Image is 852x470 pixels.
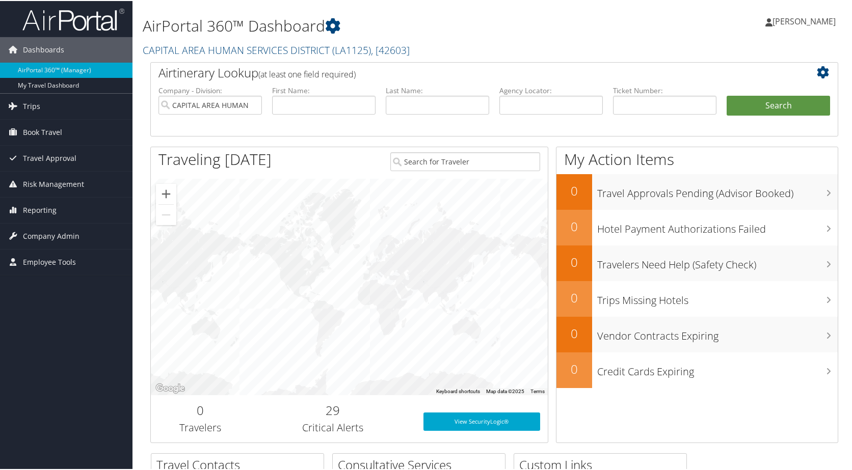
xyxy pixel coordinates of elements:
[597,358,838,378] h3: Credit Cards Expiring
[556,217,592,234] h2: 0
[530,388,545,393] a: Terms (opens in new tab)
[23,36,64,62] span: Dashboards
[556,324,592,341] h2: 0
[556,253,592,270] h2: 0
[386,85,489,95] label: Last Name:
[143,14,611,36] h1: AirPortal 360™ Dashboard
[158,63,773,80] h2: Airtinerary Lookup
[727,95,830,115] button: Search
[143,42,410,56] a: CAPITAL AREA HUMAN SERVICES DISTRICT
[556,173,838,209] a: 0Travel Approvals Pending (Advisor Booked)
[597,287,838,307] h3: Trips Missing Hotels
[597,323,838,342] h3: Vendor Contracts Expiring
[332,42,371,56] span: ( LA1125 )
[556,360,592,377] h2: 0
[23,197,57,222] span: Reporting
[158,85,262,95] label: Company - Division:
[156,183,176,203] button: Zoom in
[556,209,838,244] a: 0Hotel Payment Authorizations Failed
[258,420,408,434] h3: Critical Alerts
[597,216,838,235] h3: Hotel Payment Authorizations Failed
[23,93,40,118] span: Trips
[499,85,603,95] label: Agency Locator:
[23,223,79,248] span: Company Admin
[158,420,243,434] h3: Travelers
[556,280,838,316] a: 0Trips Missing Hotels
[556,148,838,169] h1: My Action Items
[158,401,243,418] h2: 0
[486,388,524,393] span: Map data ©2025
[258,68,356,79] span: (at least one field required)
[773,15,836,26] span: [PERSON_NAME]
[556,244,838,280] a: 0Travelers Need Help (Safety Check)
[22,7,124,31] img: airportal-logo.png
[153,381,187,394] img: Google
[556,351,838,387] a: 0Credit Cards Expiring
[597,252,838,271] h3: Travelers Need Help (Safety Check)
[23,171,84,196] span: Risk Management
[23,248,76,274] span: Employee Tools
[371,42,410,56] span: , [ 42603 ]
[258,401,408,418] h2: 29
[556,181,592,199] h2: 0
[556,316,838,351] a: 0Vendor Contracts Expiring
[23,145,76,170] span: Travel Approval
[556,288,592,306] h2: 0
[156,204,176,224] button: Zoom out
[597,180,838,200] h3: Travel Approvals Pending (Advisor Booked)
[613,85,716,95] label: Ticket Number:
[423,411,541,430] a: View SecurityLogic®
[436,387,480,394] button: Keyboard shortcuts
[158,148,272,169] h1: Traveling [DATE]
[390,151,541,170] input: Search for Traveler
[153,381,187,394] a: Open this area in Google Maps (opens a new window)
[272,85,376,95] label: First Name:
[23,119,62,144] span: Book Travel
[765,5,846,36] a: [PERSON_NAME]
